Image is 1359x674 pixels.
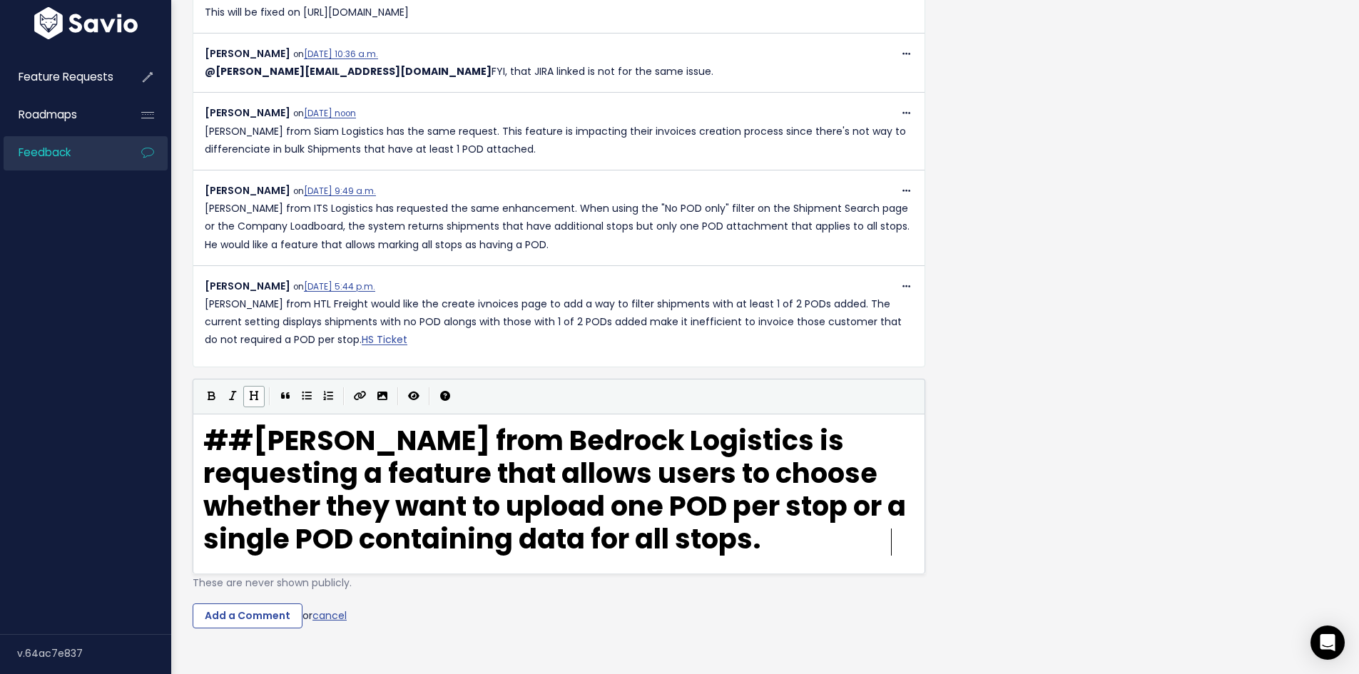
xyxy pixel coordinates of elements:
span: Daniel Ely [205,64,492,78]
div: or [193,603,925,629]
input: Add a Comment [193,603,302,629]
span: [PERSON_NAME] [205,279,290,293]
span: on [293,108,356,119]
span: on [293,48,378,60]
a: HS Ticket [362,332,407,347]
span: Roadmaps [19,107,77,122]
span: [PERSON_NAME] [205,106,290,120]
button: Quote [275,386,296,407]
i: | [269,387,270,405]
i: | [397,387,399,405]
div: v.64ac7e837 [17,635,171,672]
p: [PERSON_NAME] from Siam Logistics has the same request. This feature is impacting their invoices ... [205,123,913,158]
span: on [293,185,376,197]
button: Numbered List [317,386,339,407]
button: Import an image [372,386,393,407]
a: Roadmaps [4,98,118,131]
p: [PERSON_NAME] from ITS Logistics has requested the same enhancement. When using the "No POD only"... [205,200,913,254]
a: [DATE] noon [304,108,356,119]
button: Italic [222,386,243,407]
button: Markdown Guide [434,386,456,407]
div: Open Intercom Messenger [1310,626,1345,660]
p: This will be fixed on [URL][DOMAIN_NAME] [205,4,913,21]
p: FYI, that JIRA linked is not for the same issue. [205,63,913,81]
button: Heading [243,386,265,407]
span: ## [203,422,253,459]
a: Feedback [4,136,118,169]
span: [PERSON_NAME] [205,183,290,198]
a: [DATE] 5:44 p.m. [304,281,375,292]
button: Toggle Preview [403,386,424,407]
span: [PERSON_NAME] from Bedrock Logistics is requesting a feature that allows users to choose whether ... [203,422,912,558]
p: [PERSON_NAME] from HTL Freight would like the create ivnoices page to add a way to filter shipmen... [205,295,913,349]
i: | [429,387,430,405]
span: Feedback [19,145,71,160]
span: Feature Requests [19,69,113,84]
span: [PERSON_NAME] [205,46,290,61]
span: on [293,281,375,292]
i: | [343,387,345,405]
a: Feature Requests [4,61,118,93]
a: [DATE] 10:36 a.m. [304,48,378,60]
button: Generic List [296,386,317,407]
a: cancel [312,608,347,622]
a: [DATE] 9:49 a.m. [304,185,376,197]
span: These are never shown publicly. [193,576,352,590]
img: logo-white.9d6f32f41409.svg [31,7,141,39]
button: Create Link [349,386,372,407]
button: Bold [200,386,222,407]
